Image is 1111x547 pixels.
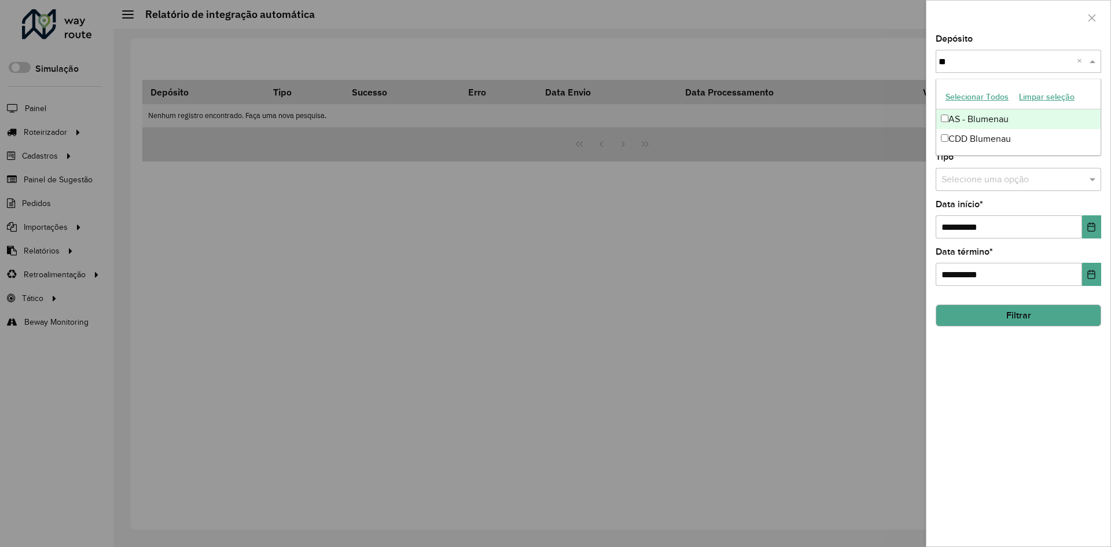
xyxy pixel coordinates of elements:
[936,197,983,211] label: Data início
[940,88,1014,106] button: Selecionar Todos
[1014,88,1080,106] button: Limpar seleção
[1082,215,1101,238] button: Choose Date
[936,304,1101,326] button: Filtrar
[936,150,954,164] label: Tipo
[936,129,1101,149] div: CDD Blumenau
[1077,54,1087,68] span: Clear all
[936,32,973,46] label: Depósito
[936,245,993,259] label: Data término
[1082,263,1101,286] button: Choose Date
[936,79,1101,156] ng-dropdown-panel: Options list
[936,109,1101,129] div: AS - Blumenau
